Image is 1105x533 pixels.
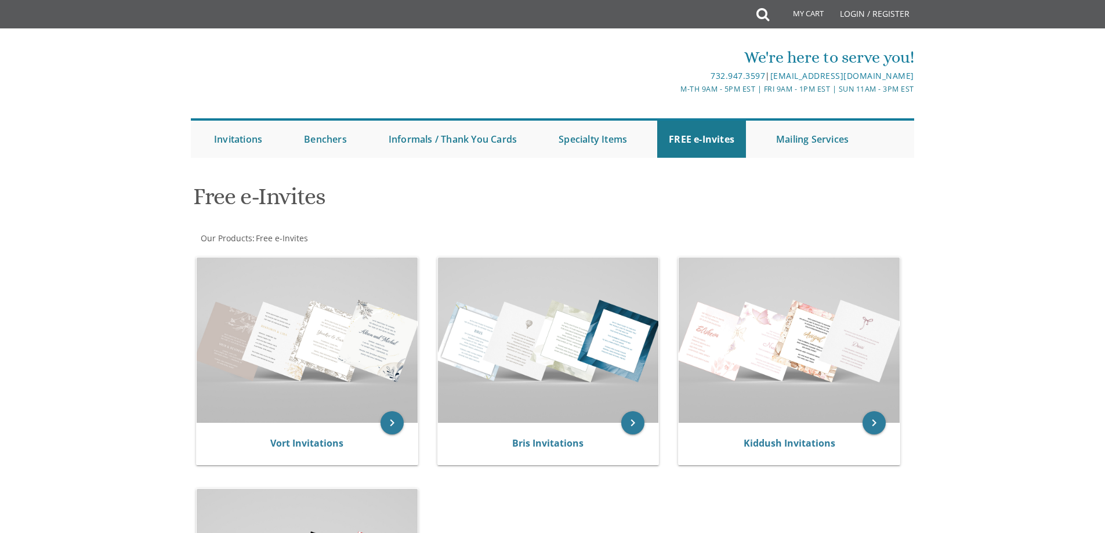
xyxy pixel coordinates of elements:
[657,121,746,158] a: FREE e-Invites
[381,411,404,434] a: keyboard_arrow_right
[292,121,358,158] a: Benchers
[193,184,666,218] h1: Free e-Invites
[768,1,832,30] a: My Cart
[191,233,553,244] div: :
[200,233,252,244] a: Our Products
[433,69,914,83] div: |
[433,83,914,95] div: M-Th 9am - 5pm EST | Fri 9am - 1pm EST | Sun 11am - 3pm EST
[202,121,274,158] a: Invitations
[770,70,914,81] a: [EMAIL_ADDRESS][DOMAIN_NAME]
[255,233,308,244] a: Free e-Invites
[711,70,765,81] a: 732.947.3597
[377,121,528,158] a: Informals / Thank You Cards
[744,437,835,449] a: Kiddush Invitations
[270,437,343,449] a: Vort Invitations
[438,258,659,423] img: Bris Invitations
[863,411,886,434] a: keyboard_arrow_right
[433,46,914,69] div: We're here to serve you!
[512,437,584,449] a: Bris Invitations
[621,411,644,434] a: keyboard_arrow_right
[197,258,418,423] img: Vort Invitations
[256,233,308,244] span: Free e-Invites
[547,121,639,158] a: Specialty Items
[679,258,900,423] img: Kiddush Invitations
[765,121,860,158] a: Mailing Services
